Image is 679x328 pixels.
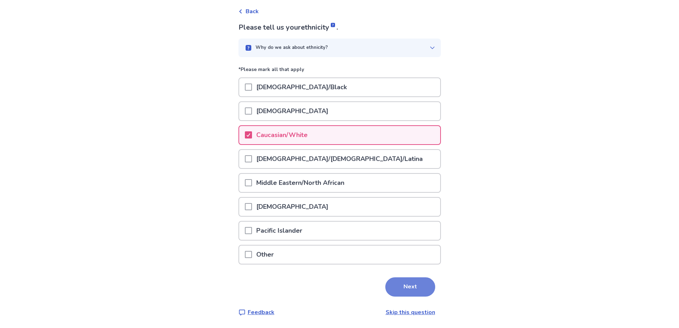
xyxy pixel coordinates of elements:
[252,198,333,216] p: [DEMOGRAPHIC_DATA]
[256,44,328,51] p: Why do we ask about ethnicity?
[252,78,351,96] p: [DEMOGRAPHIC_DATA]/Black
[252,222,307,240] p: Pacific Islander
[252,246,278,264] p: Other
[246,7,259,16] span: Back
[252,150,427,168] p: [DEMOGRAPHIC_DATA]/[DEMOGRAPHIC_DATA]/Latina
[252,174,349,192] p: Middle Eastern/North African
[252,102,333,120] p: [DEMOGRAPHIC_DATA]
[238,308,274,317] a: Feedback
[238,66,441,77] p: *Please mark all that apply
[386,308,435,316] a: Skip this question
[248,308,274,317] p: Feedback
[252,126,312,144] p: Caucasian/White
[385,277,435,297] button: Next
[301,22,336,32] span: ethnicity
[238,22,441,33] p: Please tell us your .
